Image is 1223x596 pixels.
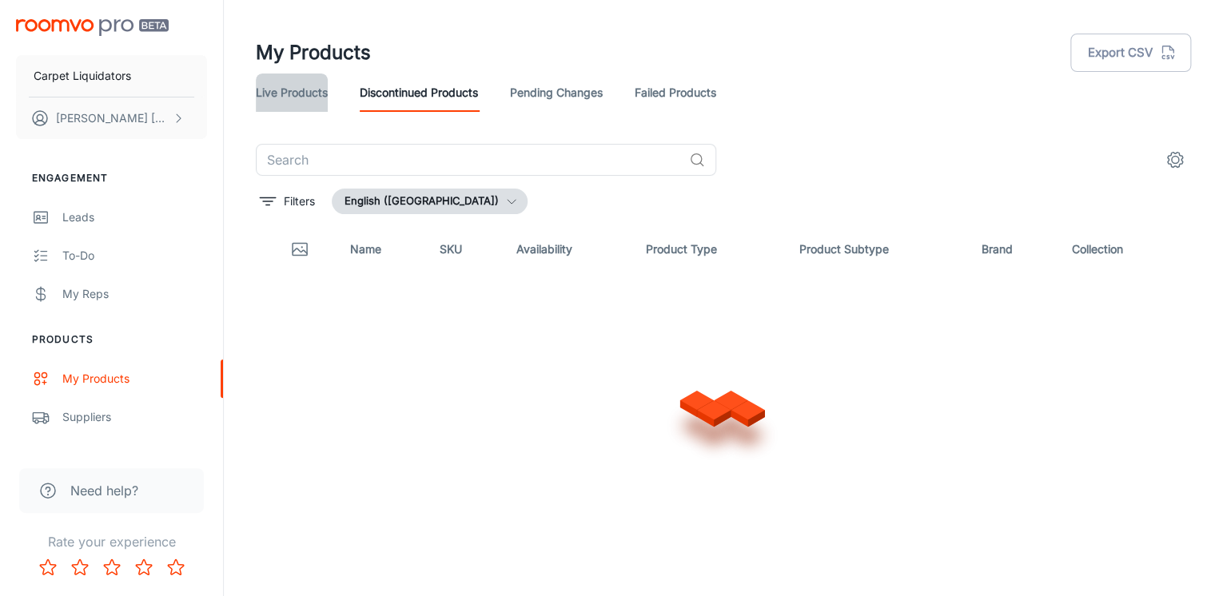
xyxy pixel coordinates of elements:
button: Rate 2 star [64,551,96,583]
h1: My Products [256,38,371,67]
p: Rate your experience [13,532,210,551]
button: Rate 5 star [160,551,192,583]
button: settings [1159,144,1191,176]
button: Carpet Liquidators [16,55,207,97]
div: My Products [62,370,207,387]
button: English ([GEOGRAPHIC_DATA]) [332,189,528,214]
th: Collection [1059,227,1191,272]
th: Brand [969,227,1059,272]
button: Rate 1 star [32,551,64,583]
svg: Thumbnail [290,240,309,259]
th: Name [337,227,428,272]
div: Leads [62,209,207,226]
th: SKU [427,227,503,272]
a: Discontinued Products [360,74,478,112]
p: [PERSON_NAME] [PERSON_NAME] [56,109,169,127]
div: QR Codes [62,447,207,464]
input: Search [256,144,683,176]
div: Suppliers [62,408,207,426]
th: Availability [504,227,633,272]
button: [PERSON_NAME] [PERSON_NAME] [16,97,207,139]
button: Export CSV [1070,34,1191,72]
a: Live Products [256,74,328,112]
div: My Reps [62,285,207,303]
span: Need help? [70,481,138,500]
p: Carpet Liquidators [34,67,131,85]
button: Rate 4 star [128,551,160,583]
th: Product Type [632,227,786,272]
button: Rate 3 star [96,551,128,583]
p: Filters [284,193,315,210]
th: Product Subtype [787,227,970,272]
button: filter [256,189,319,214]
img: Roomvo PRO Beta [16,19,169,36]
a: Failed Products [635,74,716,112]
div: To-do [62,247,207,264]
a: Pending Changes [510,74,603,112]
